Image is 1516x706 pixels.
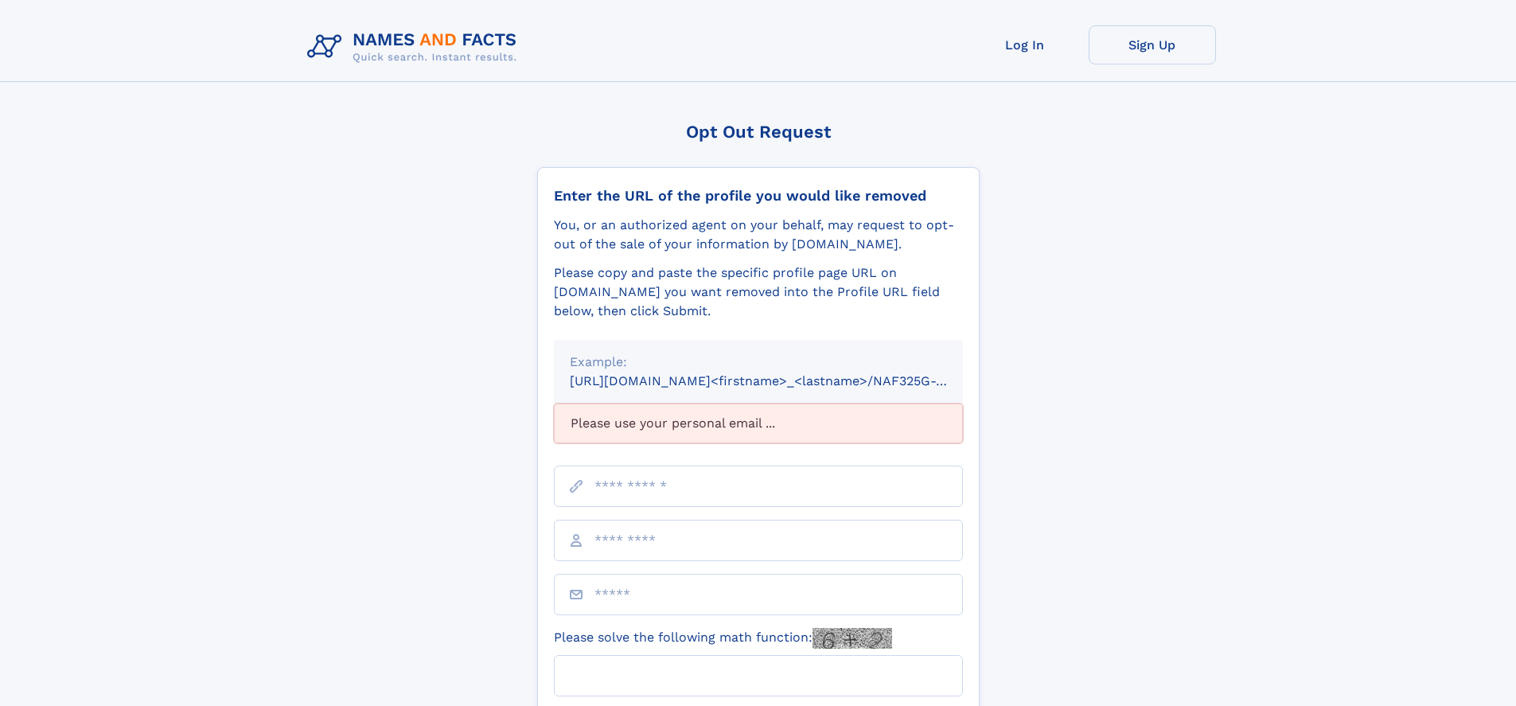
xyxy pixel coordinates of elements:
div: Please copy and paste the specific profile page URL on [DOMAIN_NAME] you want removed into the Pr... [554,263,963,321]
div: Opt Out Request [537,122,980,142]
label: Please solve the following math function: [554,628,892,649]
small: [URL][DOMAIN_NAME]<firstname>_<lastname>/NAF325G-xxxxxxxx [570,373,993,388]
div: Please use your personal email ... [554,404,963,443]
div: You, or an authorized agent on your behalf, may request to opt-out of the sale of your informatio... [554,216,963,254]
img: Logo Names and Facts [301,25,530,68]
div: Example: [570,353,947,372]
div: Enter the URL of the profile you would like removed [554,187,963,205]
a: Log In [961,25,1089,64]
a: Sign Up [1089,25,1216,64]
